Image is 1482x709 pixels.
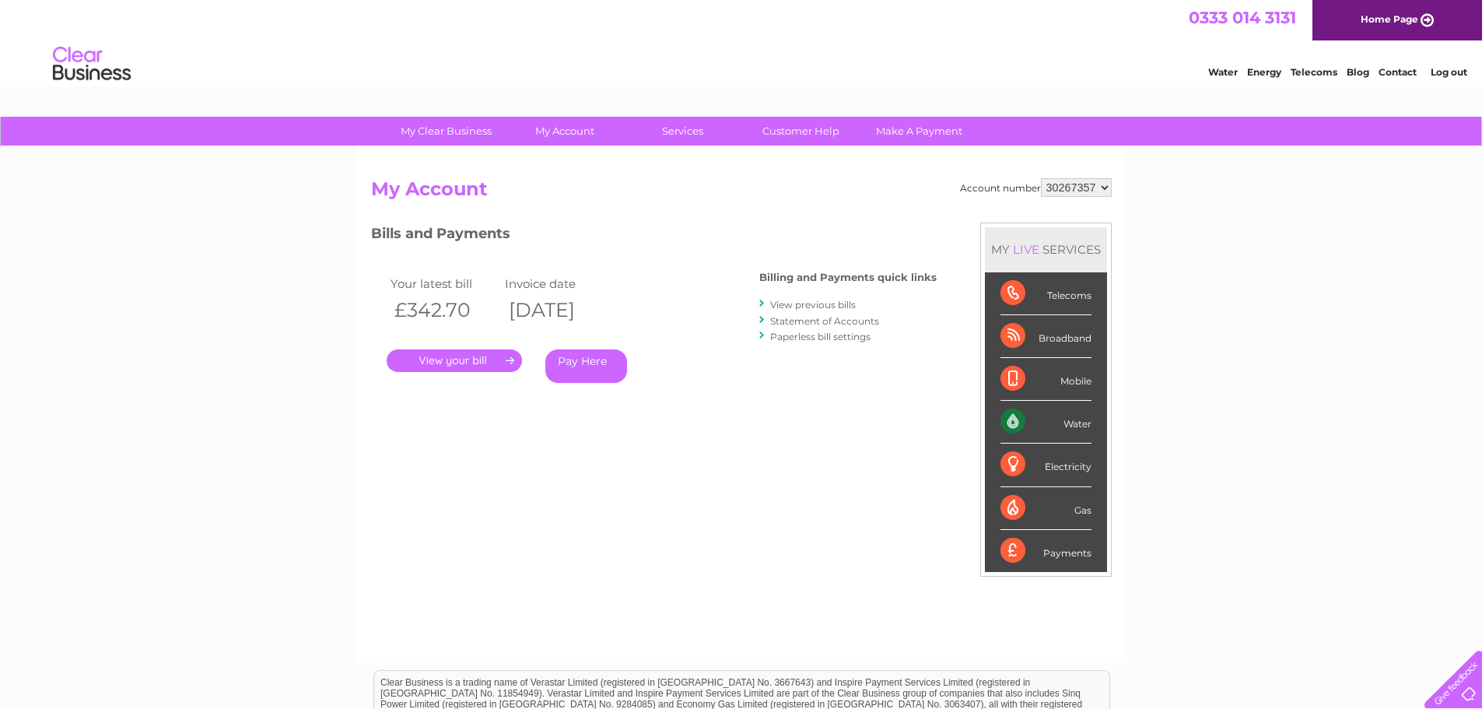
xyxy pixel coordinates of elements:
[770,299,856,311] a: View previous bills
[1431,66,1467,78] a: Log out
[387,294,502,326] th: £342.70
[985,227,1107,272] div: MY SERVICES
[770,315,879,327] a: Statement of Accounts
[737,117,865,146] a: Customer Help
[1347,66,1369,78] a: Blog
[1000,315,1091,358] div: Broadband
[1000,401,1091,444] div: Water
[960,178,1112,197] div: Account number
[371,178,1112,208] h2: My Account
[1379,66,1417,78] a: Contact
[387,273,502,294] td: Your latest bill
[374,9,1109,75] div: Clear Business is a trading name of Verastar Limited (registered in [GEOGRAPHIC_DATA] No. 3667643...
[1208,66,1238,78] a: Water
[545,349,627,383] a: Pay Here
[1000,530,1091,572] div: Payments
[855,117,983,146] a: Make A Payment
[770,331,871,342] a: Paperless bill settings
[1000,358,1091,401] div: Mobile
[1010,242,1042,257] div: LIVE
[52,40,131,88] img: logo.png
[500,117,629,146] a: My Account
[1000,487,1091,530] div: Gas
[501,273,616,294] td: Invoice date
[1291,66,1337,78] a: Telecoms
[371,223,937,250] h3: Bills and Payments
[387,349,522,372] a: .
[1189,8,1296,27] a: 0333 014 3131
[759,272,937,283] h4: Billing and Payments quick links
[1247,66,1281,78] a: Energy
[1000,444,1091,486] div: Electricity
[618,117,747,146] a: Services
[382,117,510,146] a: My Clear Business
[1000,272,1091,315] div: Telecoms
[501,294,616,326] th: [DATE]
